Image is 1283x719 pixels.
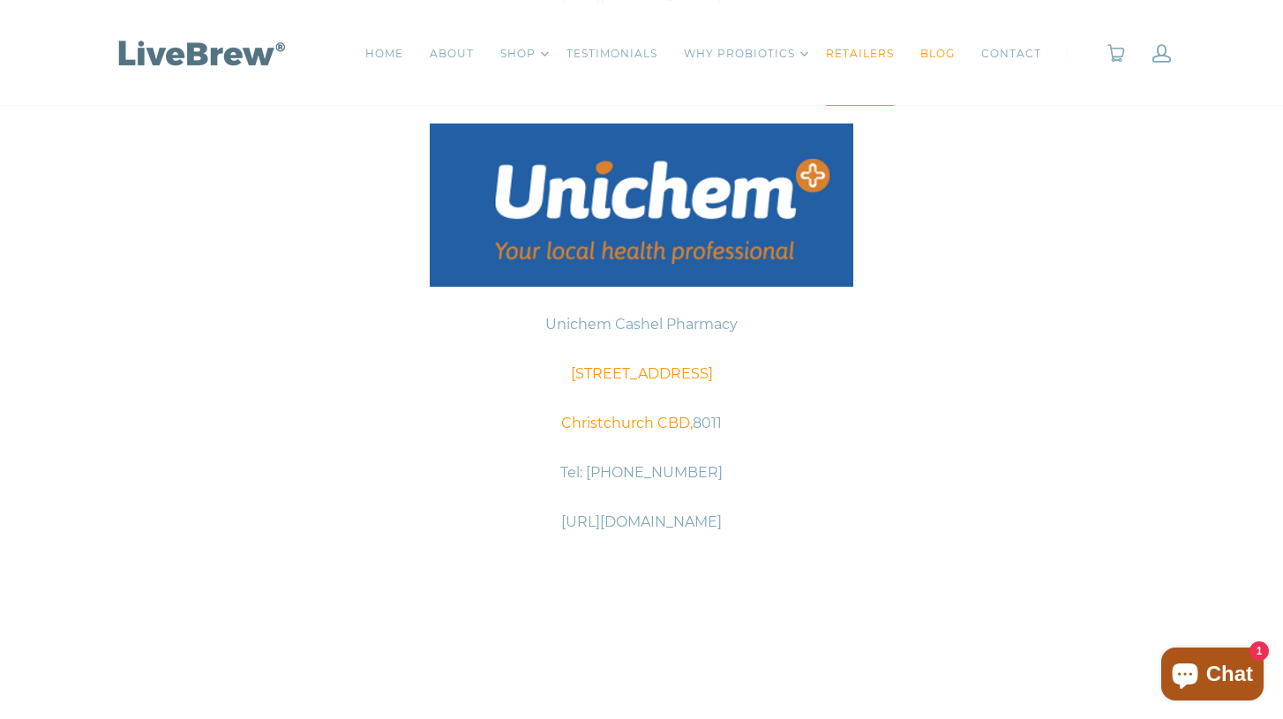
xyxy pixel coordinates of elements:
a: TESTIMONIALS [566,45,657,63]
a: RETAILERS [826,45,894,63]
a: SHOP [500,45,536,63]
span: [URL][DOMAIN_NAME] [561,513,722,530]
p: Unichem Cashel Pharmacy [200,300,1083,349]
a: ABOUT [430,45,474,63]
a: WHY PROBIOTICS [684,45,795,63]
a: CONTACT [981,45,1041,63]
a: HOME [365,45,403,63]
span: [PHONE_NUMBER] [586,464,723,481]
a: BLOG [920,45,955,63]
span: Tel: [560,464,586,481]
a: [STREET_ADDRESS] [571,365,713,382]
span: 8011 [561,415,722,431]
a: Christchurch CBD, [561,415,693,431]
inbox-online-store-chat: Shopify online store chat [1156,648,1269,705]
img: LiveBrew [112,37,289,68]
